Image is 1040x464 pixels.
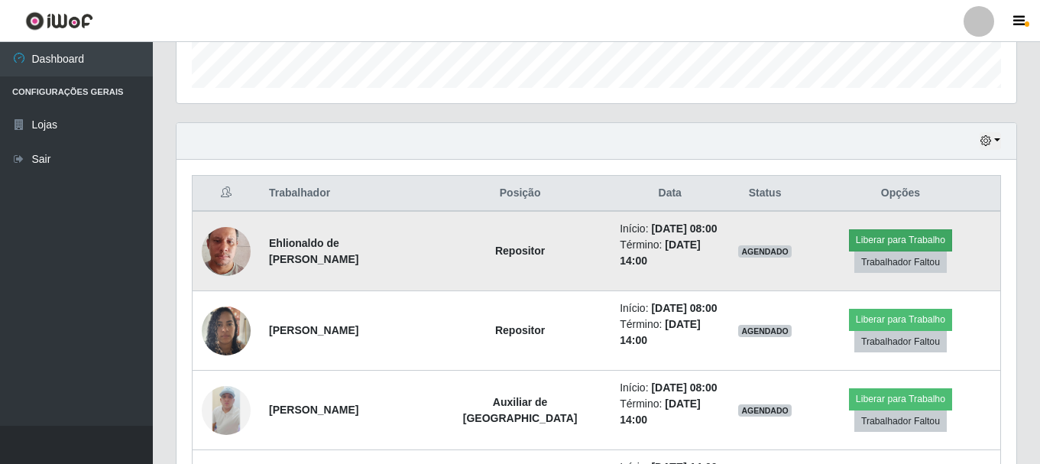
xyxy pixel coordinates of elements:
strong: [PERSON_NAME] [269,324,358,336]
button: Liberar para Trabalho [849,229,952,251]
time: [DATE] 08:00 [651,222,717,235]
strong: Auxiliar de [GEOGRAPHIC_DATA] [463,396,578,424]
button: Trabalhador Faltou [854,331,947,352]
span: AGENDADO [738,325,792,337]
button: Trabalhador Faltou [854,410,947,432]
img: 1675087680149.jpeg [202,208,251,295]
th: Data [611,176,729,212]
time: [DATE] 08:00 [651,302,717,314]
strong: Repositor [495,245,545,257]
strong: Repositor [495,324,545,336]
li: Início: [620,380,720,396]
th: Trabalhador [260,176,429,212]
li: Início: [620,300,720,316]
li: Término: [620,396,720,428]
span: AGENDADO [738,404,792,417]
img: 1744376168565.jpeg [202,298,251,363]
img: CoreUI Logo [25,11,93,31]
strong: [PERSON_NAME] [269,404,358,416]
th: Opções [801,176,1001,212]
li: Término: [620,237,720,269]
strong: Ehlionaldo de [PERSON_NAME] [269,237,358,265]
img: 1745614323797.jpeg [202,386,251,435]
li: Início: [620,221,720,237]
span: AGENDADO [738,245,792,258]
time: [DATE] 08:00 [651,381,717,394]
li: Término: [620,316,720,349]
button: Trabalhador Faltou [854,251,947,273]
th: Status [729,176,801,212]
th: Posição [429,176,611,212]
button: Liberar para Trabalho [849,388,952,410]
button: Liberar para Trabalho [849,309,952,330]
